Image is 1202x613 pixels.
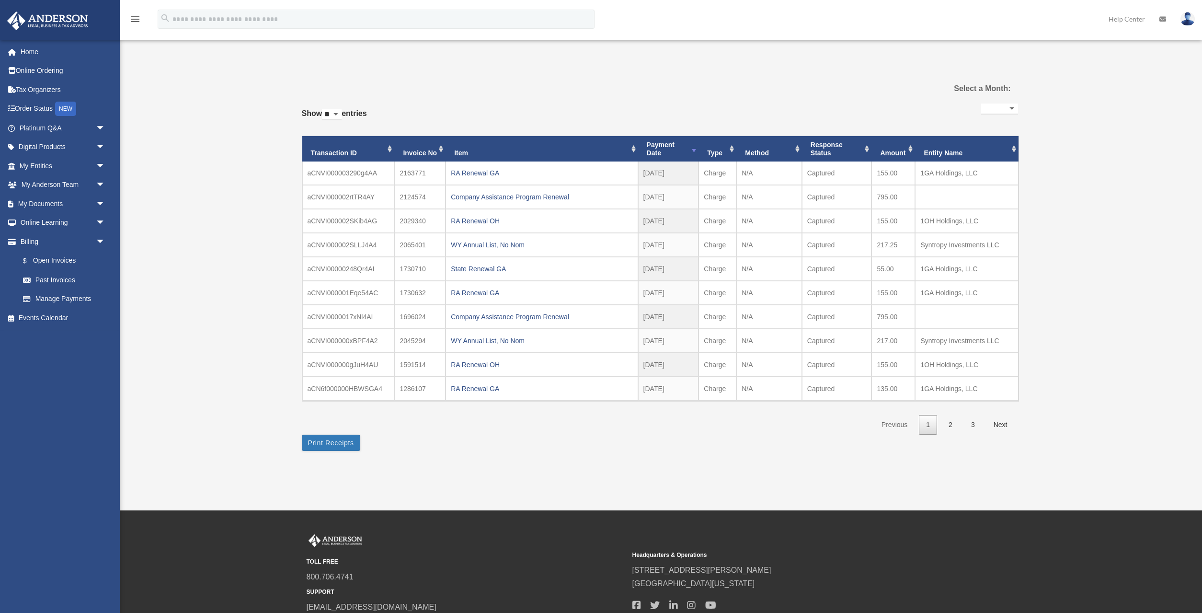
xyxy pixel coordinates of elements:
[307,534,364,547] img: Anderson Advisors Platinum Portal
[7,42,120,61] a: Home
[451,166,632,180] div: RA Renewal GA
[55,102,76,116] div: NEW
[698,377,736,401] td: Charge
[7,175,120,195] a: My Anderson Teamarrow_drop_down
[638,162,699,185] td: [DATE]
[638,209,699,233] td: [DATE]
[802,305,872,329] td: Captured
[302,377,395,401] td: aCN6f000000HBWSGA4
[638,257,699,281] td: [DATE]
[698,353,736,377] td: Charge
[302,435,360,451] button: Print Receipts
[905,82,1010,95] label: Select a Month:
[394,329,446,353] td: 2045294
[160,13,171,23] i: search
[802,185,872,209] td: Captured
[638,233,699,257] td: [DATE]
[451,262,632,276] div: State Renewal GA
[394,281,446,305] td: 1730632
[451,334,632,347] div: WY Annual List, No Nom
[736,185,802,209] td: N/A
[7,232,120,251] a: Billingarrow_drop_down
[394,136,446,162] th: Invoice No: activate to sort column ascending
[638,185,699,209] td: [DATE]
[322,109,342,120] select: Showentries
[698,185,736,209] td: Charge
[871,353,915,377] td: 155.00
[96,213,115,233] span: arrow_drop_down
[307,557,626,567] small: TOLL FREE
[802,377,872,401] td: Captured
[451,358,632,371] div: RA Renewal OH
[451,238,632,252] div: WY Annual List, No Nom
[802,233,872,257] td: Captured
[871,209,915,233] td: 155.00
[638,353,699,377] td: [DATE]
[302,329,395,353] td: aCNVI000000xBPF4A2
[4,12,91,30] img: Anderson Advisors Platinum Portal
[736,233,802,257] td: N/A
[446,136,638,162] th: Item: activate to sort column ascending
[802,136,872,162] th: Response Status: activate to sort column ascending
[302,305,395,329] td: aCNVI0000017xNl4AI
[736,209,802,233] td: N/A
[302,353,395,377] td: aCNVI000000gJuH4AU
[451,286,632,300] div: RA Renewal GA
[96,175,115,195] span: arrow_drop_down
[302,209,395,233] td: aCNVI000002SKib4AG
[915,257,1018,281] td: 1GA Holdings, LLC
[7,118,120,138] a: Platinum Q&Aarrow_drop_down
[802,353,872,377] td: Captured
[632,550,951,560] small: Headquarters & Operations
[451,214,632,228] div: RA Renewal OH
[915,281,1018,305] td: 1GA Holdings, LLC
[874,415,915,435] a: Previous
[871,233,915,257] td: 217.25
[915,377,1018,401] td: 1GA Holdings, LLC
[96,232,115,252] span: arrow_drop_down
[7,213,120,232] a: Online Learningarrow_drop_down
[302,233,395,257] td: aCNVI000002SLLJ4A4
[964,415,982,435] a: 3
[394,209,446,233] td: 2029340
[698,257,736,281] td: Charge
[632,566,771,574] a: [STREET_ADDRESS][PERSON_NAME]
[871,257,915,281] td: 55.00
[129,17,141,25] a: menu
[915,233,1018,257] td: Syntropy Investments LLC
[915,329,1018,353] td: Syntropy Investments LLC
[307,587,626,597] small: SUPPORT
[986,415,1015,435] a: Next
[802,329,872,353] td: Captured
[871,136,915,162] th: Amount: activate to sort column ascending
[394,353,446,377] td: 1591514
[698,281,736,305] td: Charge
[802,281,872,305] td: Captured
[451,382,632,395] div: RA Renewal GA
[13,251,120,271] a: $Open Invoices
[638,136,699,162] th: Payment Date: activate to sort column ascending
[802,257,872,281] td: Captured
[941,415,960,435] a: 2
[736,281,802,305] td: N/A
[96,194,115,214] span: arrow_drop_down
[871,281,915,305] td: 155.00
[698,233,736,257] td: Charge
[7,138,120,157] a: Digital Productsarrow_drop_down
[871,185,915,209] td: 795.00
[129,13,141,25] i: menu
[736,257,802,281] td: N/A
[96,138,115,157] span: arrow_drop_down
[13,270,115,289] a: Past Invoices
[394,185,446,209] td: 2124574
[638,305,699,329] td: [DATE]
[915,209,1018,233] td: 1OH Holdings, LLC
[919,415,937,435] a: 1
[698,162,736,185] td: Charge
[302,107,367,130] label: Show entries
[802,209,872,233] td: Captured
[302,162,395,185] td: aCNVI000003290g4AA
[698,136,736,162] th: Type: activate to sort column ascending
[302,136,395,162] th: Transaction ID: activate to sort column ascending
[871,377,915,401] td: 135.00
